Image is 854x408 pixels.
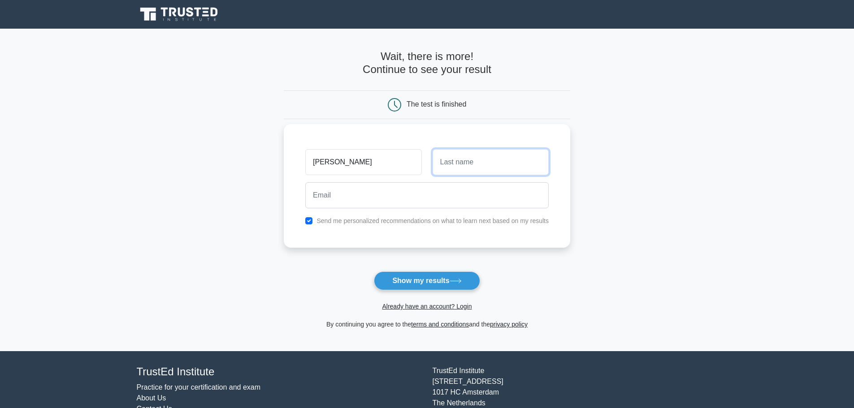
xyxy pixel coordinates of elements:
[284,50,570,76] h4: Wait, there is more! Continue to see your result
[433,149,549,175] input: Last name
[374,271,480,290] button: Show my results
[411,321,469,328] a: terms and conditions
[407,100,466,108] div: The test is finished
[137,365,422,378] h4: TrustEd Institute
[137,383,261,391] a: Practice for your certification and exam
[316,217,549,224] label: Send me personalized recommendations on what to learn next based on my results
[278,319,576,330] div: By continuing you agree to the and the
[305,182,549,208] input: Email
[382,303,472,310] a: Already have an account? Login
[305,149,421,175] input: First name
[490,321,528,328] a: privacy policy
[137,394,166,402] a: About Us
